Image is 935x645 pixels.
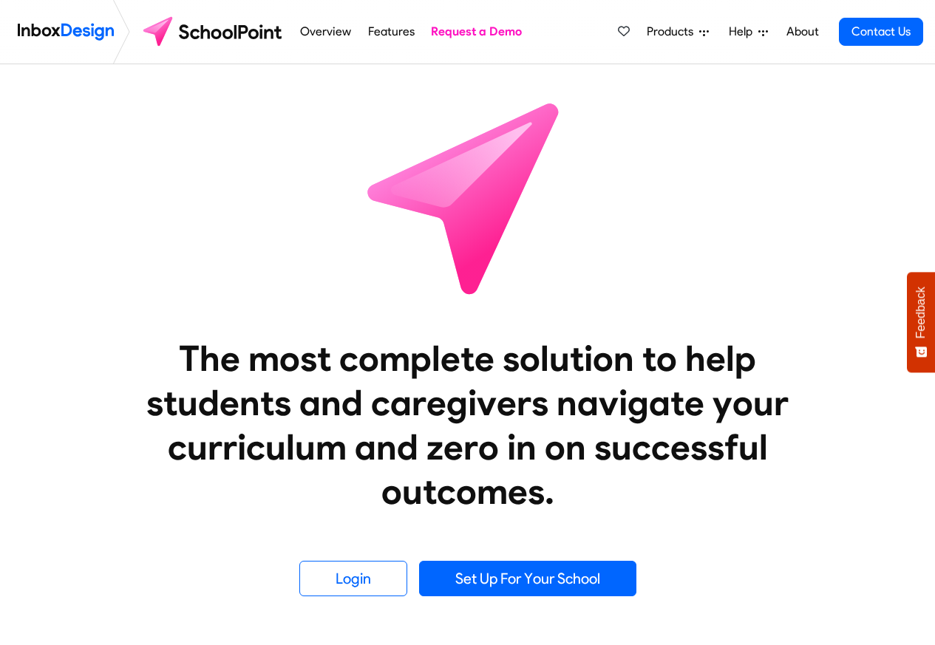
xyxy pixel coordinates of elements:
[782,17,823,47] a: About
[136,14,292,50] img: schoolpoint logo
[296,17,356,47] a: Overview
[335,64,601,330] img: icon_schoolpoint.svg
[419,561,636,596] a: Set Up For Your School
[729,23,758,41] span: Help
[839,18,923,46] a: Contact Us
[647,23,699,41] span: Products
[117,336,819,513] heading: The most complete solution to help students and caregivers navigate your curriculum and zero in o...
[914,287,928,338] span: Feedback
[641,17,715,47] a: Products
[299,561,407,596] a: Login
[723,17,774,47] a: Help
[907,272,935,372] button: Feedback - Show survey
[364,17,418,47] a: Features
[427,17,526,47] a: Request a Demo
